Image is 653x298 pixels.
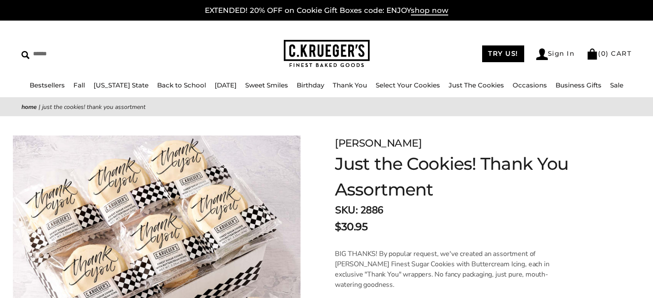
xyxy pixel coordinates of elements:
a: Thank You [333,81,367,89]
a: Sign In [536,48,575,60]
a: Occasions [513,81,547,89]
a: Back to School [157,81,206,89]
a: Business Gifts [556,81,601,89]
a: [US_STATE] State [94,81,149,89]
span: 2886 [360,203,383,217]
a: Fall [73,81,85,89]
a: Birthday [297,81,324,89]
input: Search [21,47,166,60]
a: TRY US! [482,45,524,62]
a: Just The Cookies [449,81,504,89]
a: Select Your Cookies [376,81,440,89]
a: Home [21,103,37,111]
a: Sale [610,81,623,89]
img: Bag [586,48,598,60]
a: Sweet Smiles [245,81,288,89]
a: Bestsellers [30,81,65,89]
nav: breadcrumbs [21,102,632,112]
span: Just the Cookies! Thank You Assortment [42,103,146,111]
strong: SKU: [335,203,358,217]
a: EXTENDED! 20% OFF on Cookie Gift Boxes code: ENJOYshop now [205,6,448,15]
img: Account [536,48,548,60]
a: (0) CART [586,49,632,57]
p: BIG THANKS! By popular request, we've created an assortment of [PERSON_NAME] Finest Sugar Cookies... [335,249,570,290]
a: [DATE] [215,81,237,89]
img: C.KRUEGER'S [284,40,370,68]
span: shop now [411,6,448,15]
span: $30.95 [335,219,368,235]
img: Search [21,51,30,59]
span: 0 [601,49,606,57]
div: [PERSON_NAME] [335,135,609,151]
h1: Just the Cookies! Thank You Assortment [335,151,609,202]
span: | [39,103,40,111]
